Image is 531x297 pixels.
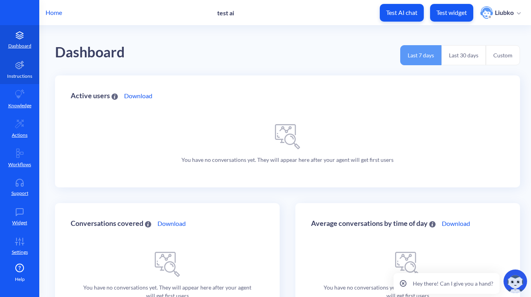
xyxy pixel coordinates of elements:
button: Test AI chat [380,4,424,22]
p: Knowledge [8,102,31,109]
span: Help [15,276,25,283]
p: Hey there! Can I give you a hand? [413,279,493,288]
p: Actions [12,132,27,139]
p: Dashboard [8,42,31,49]
p: Settings [12,249,28,256]
p: Test widget [436,9,467,16]
div: Dashboard [55,41,125,64]
button: Last 30 days [441,45,486,65]
p: Instructions [7,73,32,80]
img: user photo [480,6,493,19]
p: Home [46,8,62,17]
a: Download [124,91,152,101]
p: Widget [12,219,27,226]
p: Liubko [495,8,514,17]
button: Test widget [430,4,473,22]
a: Download [442,219,470,228]
p: Workflows [8,161,31,168]
p: test ai [217,9,234,16]
button: Last 7 days [400,45,441,65]
img: copilot-icon.svg [504,269,527,293]
a: Download [157,219,186,228]
div: Average conversations by time of day [311,220,436,227]
button: Custom [486,45,520,65]
div: Conversations covered [71,220,151,227]
p: Support [11,190,28,197]
p: Test AI chat [386,9,417,16]
p: You have no conversations yet. They will appear here after your agent will get first users [181,156,394,164]
div: Active users [71,92,118,99]
button: user photoLiubko [476,5,525,20]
